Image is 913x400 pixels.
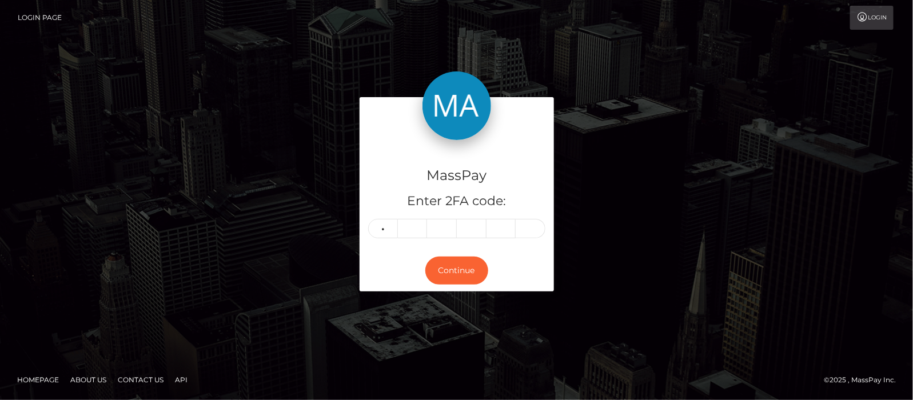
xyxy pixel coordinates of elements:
button: Continue [425,257,488,285]
a: Contact Us [113,371,168,389]
a: About Us [66,371,111,389]
a: Login [850,6,894,30]
a: Homepage [13,371,63,389]
h4: MassPay [368,166,545,186]
h5: Enter 2FA code: [368,193,545,210]
div: © 2025 , MassPay Inc. [824,374,904,386]
a: Login Page [18,6,62,30]
img: MassPay [422,71,491,140]
a: API [170,371,192,389]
